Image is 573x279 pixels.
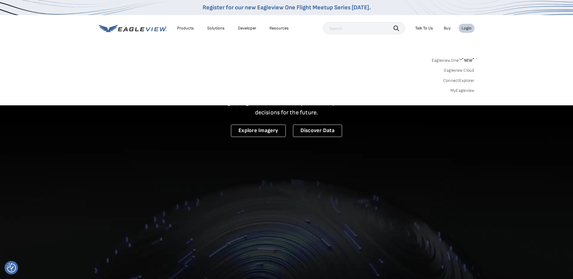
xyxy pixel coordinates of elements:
[207,26,225,31] div: Solutions
[443,78,475,83] a: ConnectExplorer
[293,125,342,137] a: Discover Data
[231,125,286,137] a: Explore Imagery
[462,58,474,63] span: NEW
[444,26,451,31] a: Buy
[450,88,475,93] a: MyEagleview
[432,56,475,63] a: Eagleview One™*NEW*
[269,26,289,31] div: Resources
[444,68,475,73] a: Eagleview Cloud
[7,263,16,272] button: Consent Preferences
[462,26,472,31] div: Login
[238,26,256,31] a: Developer
[323,22,405,34] input: Search
[203,4,371,11] a: Register for our new Eagleview One Flight Meetup Series [DATE].
[177,26,194,31] div: Products
[415,26,433,31] div: Talk To Us
[7,263,16,272] img: Revisit consent button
